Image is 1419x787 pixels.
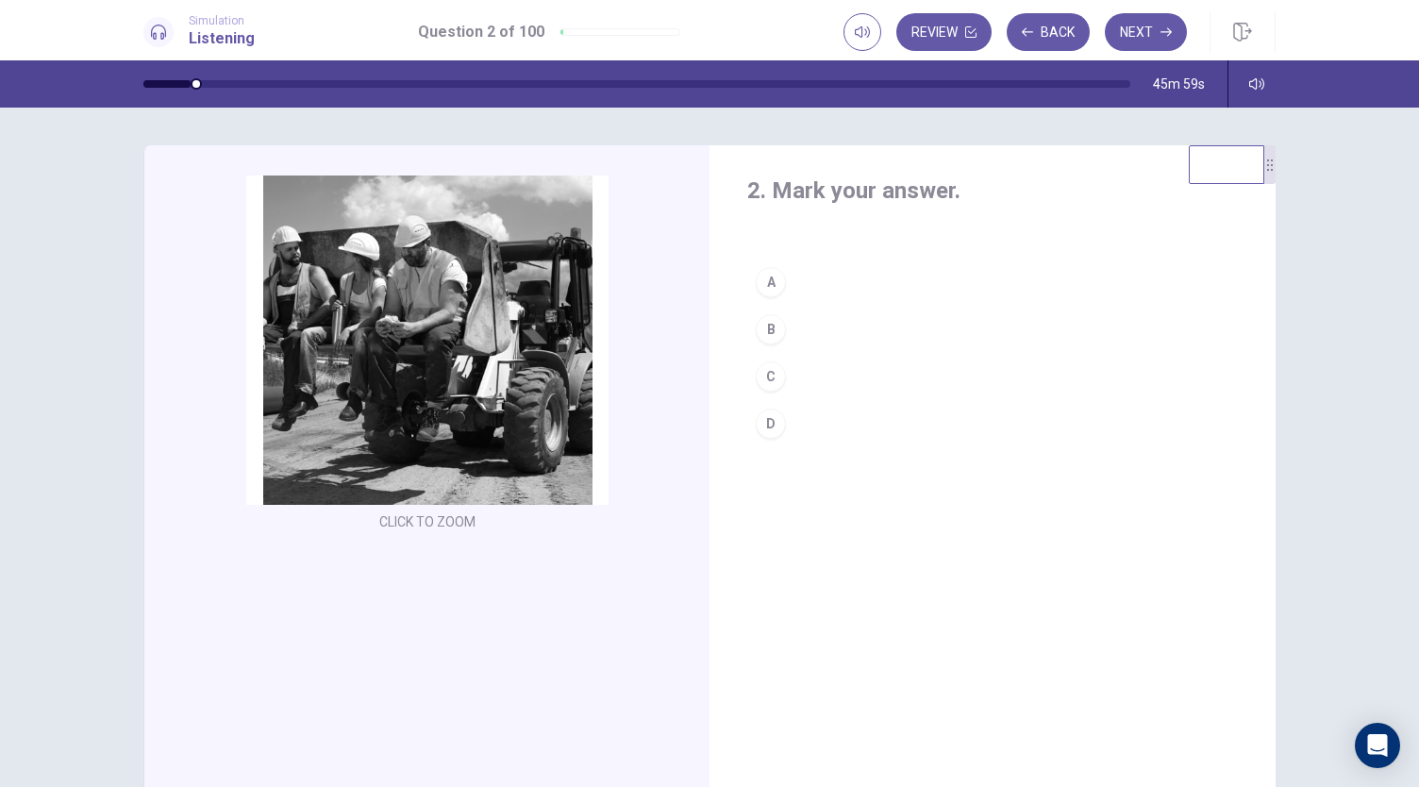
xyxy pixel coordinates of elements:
[747,259,1238,306] button: A
[756,267,786,297] div: A
[747,306,1238,353] button: B
[747,176,1238,206] h4: 2. Mark your answer.
[756,361,786,392] div: C
[418,21,544,43] h1: Question 2 of 100
[1105,13,1187,51] button: Next
[896,13,992,51] button: Review
[747,400,1238,447] button: D
[756,409,786,439] div: D
[747,353,1238,400] button: C
[756,314,786,344] div: B
[1153,76,1205,92] span: 45m 59s
[1355,723,1400,768] div: Open Intercom Messenger
[1007,13,1090,51] button: Back
[189,27,255,50] h1: Listening
[189,14,255,27] span: Simulation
